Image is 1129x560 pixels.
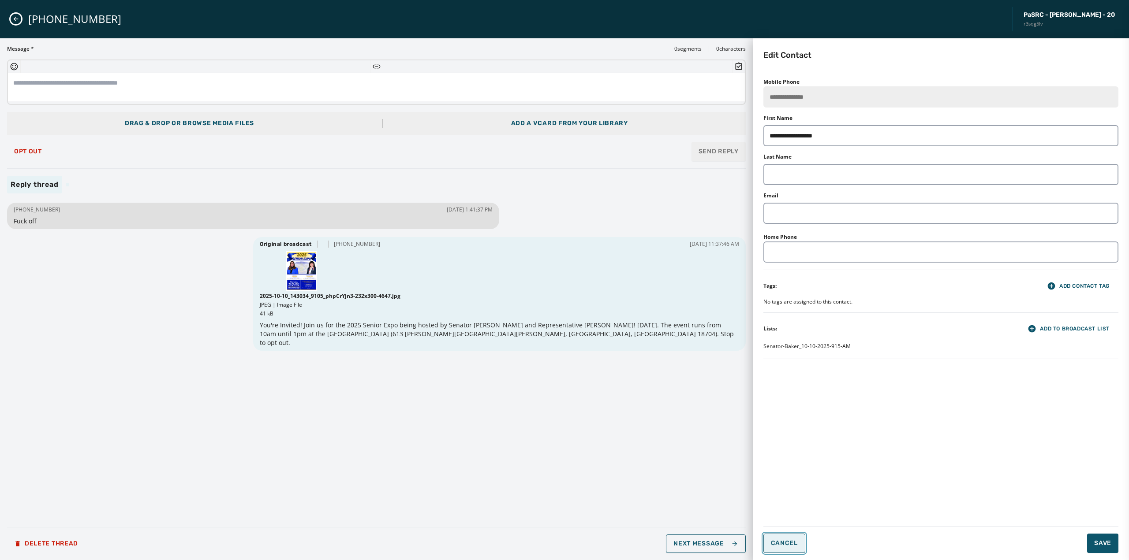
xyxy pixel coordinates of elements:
[763,78,800,85] label: Mobile Phone
[699,147,739,156] span: Send Reply
[763,49,811,61] h2: Edit Contact
[447,206,493,213] span: [DATE] 1:41:37 PM
[763,153,792,160] label: Last Name
[1024,20,1115,28] span: r3sqg5lv
[1021,322,1117,336] button: Add to Broadcast List
[763,298,1118,305] div: No tags are assigned to this contact.
[372,62,381,71] button: Insert Short Link
[666,534,745,553] button: Next Message
[1094,539,1111,548] span: Save
[1024,11,1115,19] span: PaSRC - [PERSON_NAME] - 20
[1087,534,1118,553] button: Save
[673,540,738,547] span: Next Message
[1028,324,1110,333] span: Add to Broadcast List
[763,115,793,122] label: First Name
[511,119,628,128] div: Add a vCard from your library
[260,241,312,248] span: Original broadcast
[14,217,493,226] span: Fuck off
[260,321,739,347] span: You're Invited! Join us for the 2025 Senior Expo being hosted by Senator [PERSON_NAME] and Repres...
[763,233,797,241] label: Home Phone
[763,192,778,199] label: Email
[1047,282,1110,290] span: Add Contact Tag
[692,142,746,161] button: Send Reply
[260,301,739,308] p: JPEG | Image File
[734,62,743,71] button: Insert Survey
[763,343,851,350] span: Senator-Baker_10-10-2025-915-AM
[763,534,805,553] button: Cancel
[260,310,739,317] p: 41 kB
[763,282,777,289] div: Tags:
[260,293,739,300] p: 2025-10-10_143034_9105_phpCrYJn3-232x300-4647.jpg
[125,119,254,127] span: Drag & Drop or browse media files
[690,241,739,248] span: [DATE] 11:37:46 AM
[771,540,798,547] span: Cancel
[716,45,746,52] span: 0 characters
[286,251,317,291] img: Thumbnail
[334,241,380,248] span: [PHONE_NUMBER]
[674,45,702,52] span: 0 segments
[763,325,777,332] div: Lists:
[1040,279,1117,293] button: Add Contact Tag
